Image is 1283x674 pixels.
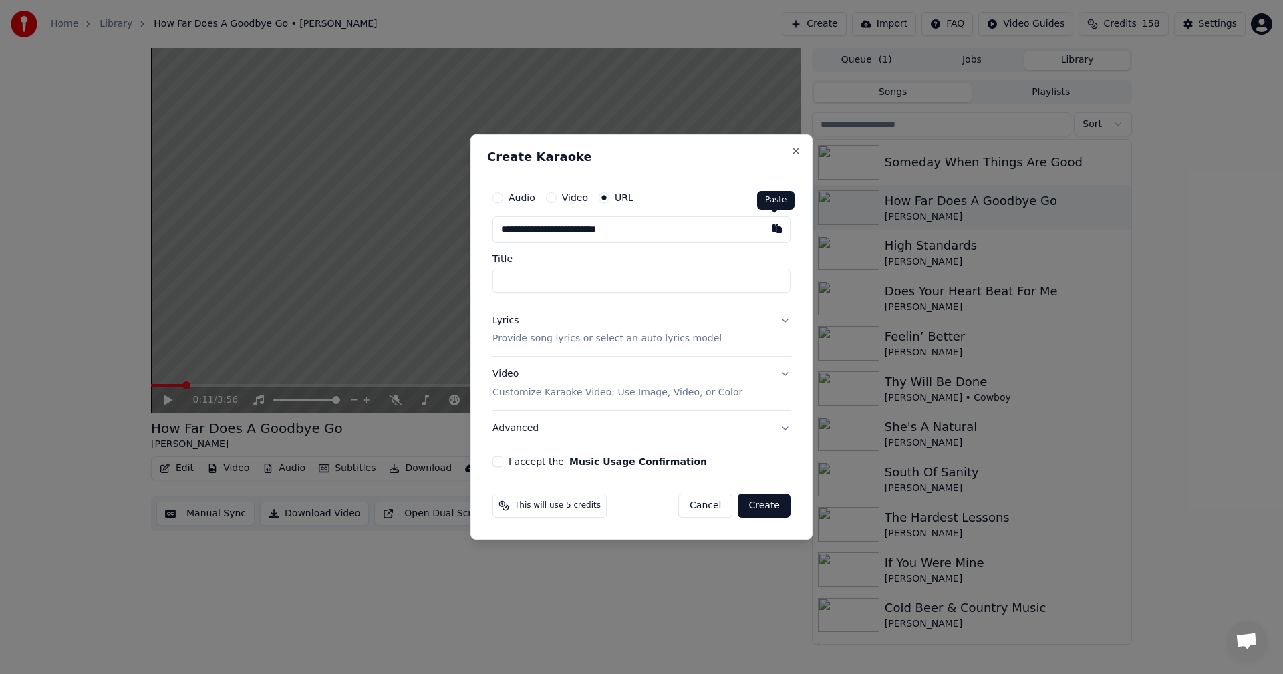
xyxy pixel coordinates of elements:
button: Cancel [678,494,732,518]
label: I accept the [509,457,707,466]
button: Advanced [492,411,791,446]
h2: Create Karaoke [487,151,796,163]
button: I accept the [569,457,707,466]
div: Lyrics [492,314,519,327]
label: Audio [509,193,535,202]
p: Provide song lyrics or select an auto lyrics model [492,333,722,346]
p: Customize Karaoke Video: Use Image, Video, or Color [492,386,742,399]
span: This will use 5 credits [515,500,601,511]
div: Video [492,368,742,400]
label: Title [492,254,791,263]
button: Create [738,494,791,518]
label: URL [615,193,633,202]
button: VideoCustomize Karaoke Video: Use Image, Video, or Color [492,357,791,411]
label: Video [562,193,588,202]
div: Paste [757,191,795,210]
button: LyricsProvide song lyrics or select an auto lyrics model [492,303,791,357]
